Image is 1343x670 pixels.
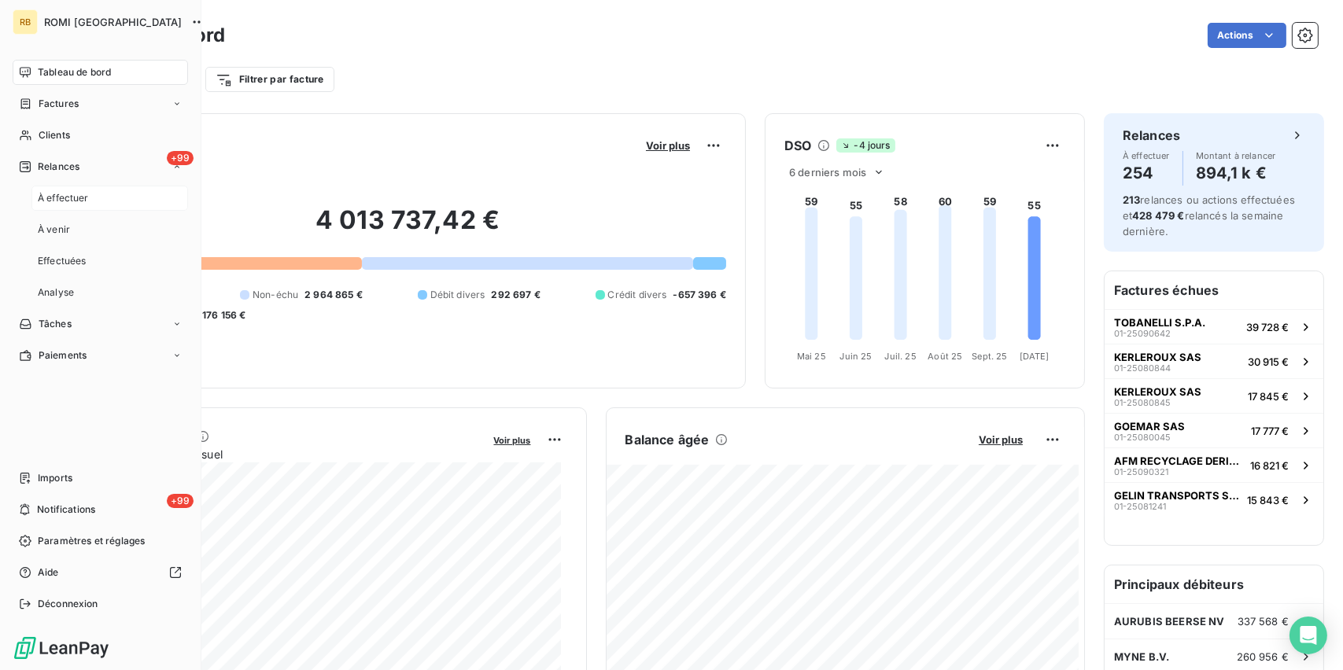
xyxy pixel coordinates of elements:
span: 16 821 € [1250,459,1289,472]
span: relances ou actions effectuées et relancés la semaine dernière. [1123,193,1295,237]
span: 17 777 € [1251,425,1289,437]
h6: Relances [1123,126,1180,145]
span: Aide [38,565,59,580]
span: Débit divers [430,288,485,302]
span: 01-25080045 [1114,433,1171,442]
span: Tableau de bord [38,65,111,79]
span: TOBANELLI S.P.A. [1114,316,1205,329]
span: KERLEROUX SAS [1114,385,1201,398]
span: +99 [167,151,194,165]
span: Déconnexion [38,597,98,611]
button: GOEMAR SAS01-2508004517 777 € [1105,413,1323,447]
h4: 894,1 k € [1196,160,1276,186]
span: AURUBIS BEERSE NV [1114,615,1225,628]
span: À effectuer [38,191,89,205]
span: Analyse [38,285,74,300]
span: 292 697 € [491,288,540,302]
h6: DSO [784,136,811,155]
a: Aide [13,560,188,585]
span: GOEMAR SAS [1114,420,1185,433]
tspan: Août 25 [928,351,962,362]
span: 01-25081241 [1114,502,1166,511]
span: 01-25080845 [1114,398,1171,407]
span: -176 156 € [197,308,246,322]
button: TOBANELLI S.P.A.01-2509064239 728 € [1105,309,1323,344]
h6: Balance âgée [625,430,710,449]
span: 01-25080844 [1114,363,1171,373]
span: -4 jours [836,138,895,153]
button: GELIN TRANSPORTS SAS01-2508124115 843 € [1105,482,1323,517]
span: GELIN TRANSPORTS SAS [1114,489,1241,502]
button: Voir plus [974,433,1028,447]
span: Tâches [39,317,72,331]
button: KERLEROUX SAS01-2508084517 845 € [1105,378,1323,413]
div: Open Intercom Messenger [1290,617,1327,654]
span: 2 964 865 € [304,288,363,302]
h4: 254 [1123,160,1170,186]
span: À venir [38,223,70,237]
img: Logo LeanPay [13,635,110,661]
span: 428 479 € [1132,209,1184,222]
span: Factures [39,97,79,111]
span: 30 915 € [1248,355,1289,368]
div: RB [13,9,38,35]
tspan: [DATE] [1020,351,1050,362]
span: 213 [1123,193,1140,206]
span: À effectuer [1123,151,1170,160]
span: 337 568 € [1238,615,1289,628]
button: KERLEROUX SAS01-2508084430 915 € [1105,344,1323,378]
span: 01-25090642 [1114,329,1171,338]
span: +99 [167,494,194,508]
button: Actions [1208,23,1286,48]
button: AFM RECYCLAGE DERICHEBOURG ENVIRONNEMENT01-2509032116 821 € [1105,447,1323,482]
tspan: Sept. 25 [972,351,1007,362]
span: Non-échu [253,288,298,302]
span: Paiements [39,348,87,363]
span: ROMI [GEOGRAPHIC_DATA] [44,16,182,28]
span: 39 728 € [1246,321,1289,333]
span: 15 843 € [1247,494,1289,506]
span: Imports [38,471,72,485]
span: Clients [39,128,70,142]
span: Montant à relancer [1196,151,1276,160]
span: 17 845 € [1248,390,1289,403]
span: -657 396 € [673,288,727,302]
button: Voir plus [489,433,536,447]
h6: Principaux débiteurs [1105,565,1323,603]
span: 6 derniers mois [789,166,866,179]
button: Voir plus [641,138,695,153]
span: Relances [38,160,79,174]
span: AFM RECYCLAGE DERICHEBOURG ENVIRONNEMENT [1114,455,1244,467]
h2: 4 013 737,42 € [89,204,726,252]
span: KERLEROUX SAS [1114,351,1201,363]
span: Crédit divers [608,288,667,302]
span: Chiffre d'affaires mensuel [89,446,483,462]
span: Effectuées [38,254,87,268]
span: 260 956 € [1237,650,1289,663]
span: MYNE B.V. [1114,650,1169,663]
tspan: Mai 25 [797,351,826,362]
span: 01-25090321 [1114,467,1168,477]
span: Notifications [37,502,95,517]
span: Voir plus [646,139,690,152]
span: Voir plus [494,435,531,446]
tspan: Juin 25 [839,351,872,362]
tspan: Juil. 25 [885,351,917,362]
span: Paramètres et réglages [38,534,145,548]
h6: Factures échues [1105,271,1323,309]
span: Voir plus [979,433,1023,446]
button: Filtrer par facture [205,67,334,92]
